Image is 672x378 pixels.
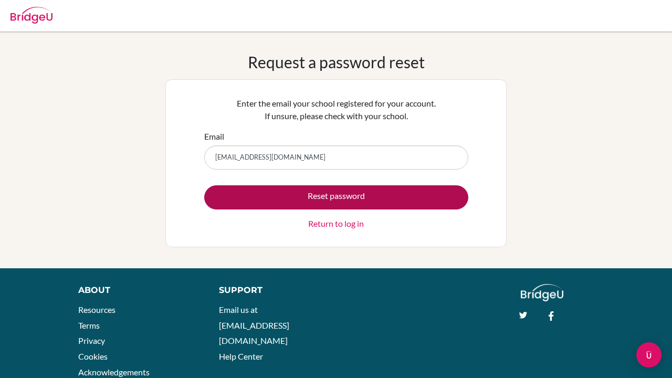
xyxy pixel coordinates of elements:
a: Email us at [EMAIL_ADDRESS][DOMAIN_NAME] [219,304,289,345]
a: Resources [78,304,115,314]
a: Return to log in [308,217,364,230]
a: Privacy [78,335,105,345]
div: About [78,284,195,297]
a: Cookies [78,351,108,361]
img: Bridge-U [10,7,52,24]
a: Terms [78,320,100,330]
label: Email [204,130,224,143]
a: Help Center [219,351,263,361]
button: Reset password [204,185,468,209]
p: Enter the email your school registered for your account. If unsure, please check with your school. [204,97,468,122]
img: logo_white@2x-f4f0deed5e89b7ecb1c2cc34c3e3d731f90f0f143d5ea2071677605dd97b5244.png [521,284,563,301]
div: Open Intercom Messenger [636,342,661,367]
div: Support [219,284,325,297]
a: Acknowledgements [78,367,150,377]
h1: Request a password reset [248,52,425,71]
